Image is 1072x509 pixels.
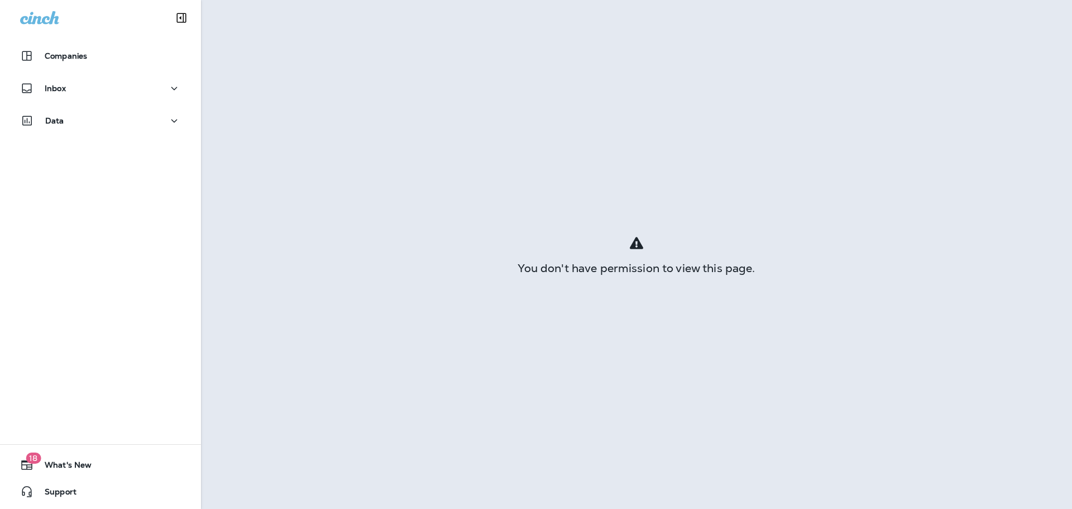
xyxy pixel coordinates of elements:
p: Inbox [45,84,66,93]
button: Support [11,481,190,503]
button: 18What's New [11,454,190,476]
button: Companies [11,45,190,67]
button: Data [11,110,190,132]
span: Support [33,487,76,501]
div: You don't have permission to view this page. [201,264,1072,273]
button: Inbox [11,77,190,99]
span: 18 [26,453,41,464]
p: Companies [45,51,87,60]
p: Data [45,116,64,125]
button: Collapse Sidebar [166,7,197,29]
span: What's New [33,460,92,474]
